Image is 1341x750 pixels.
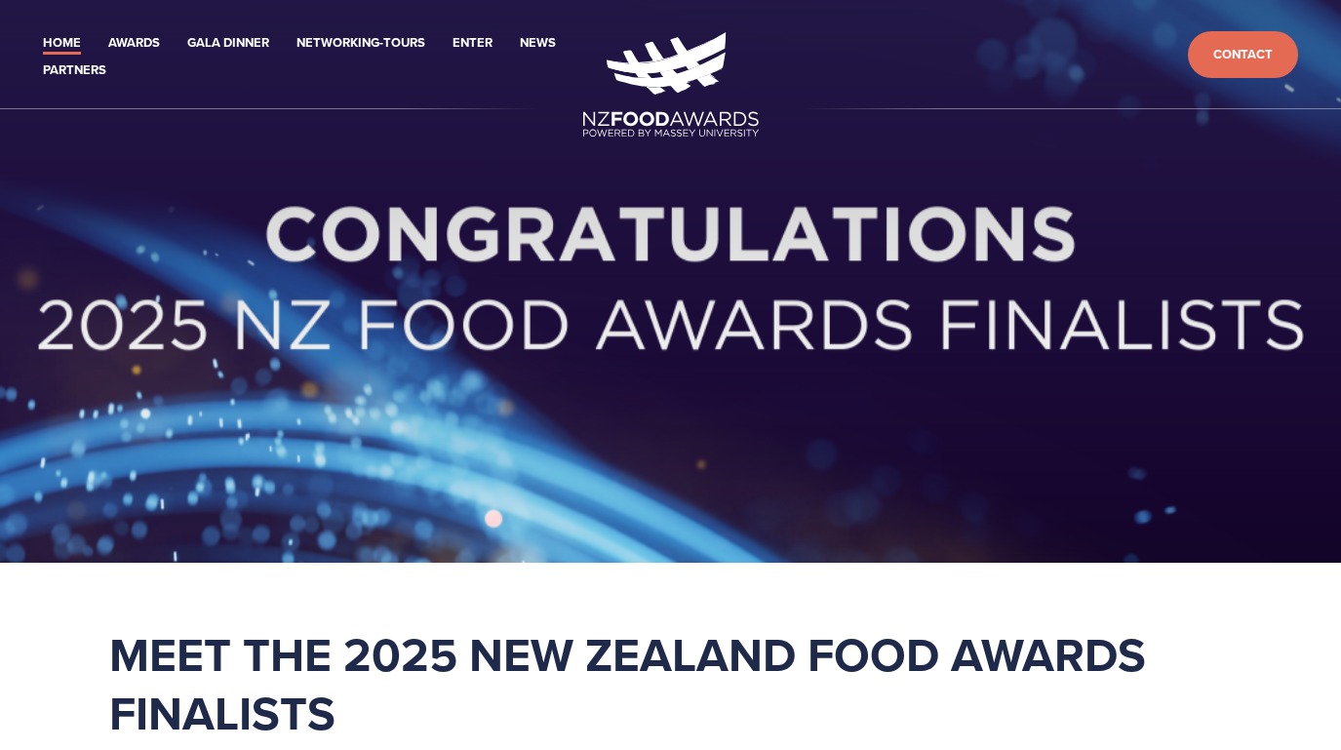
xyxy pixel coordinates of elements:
[296,32,425,55] a: Networking-Tours
[109,620,1158,747] strong: Meet the 2025 New Zealand Food Awards Finalists
[108,32,160,55] a: Awards
[453,32,493,55] a: Enter
[520,32,556,55] a: News
[43,32,81,55] a: Home
[1188,31,1298,79] a: Contact
[43,59,106,82] a: Partners
[187,32,269,55] a: Gala Dinner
